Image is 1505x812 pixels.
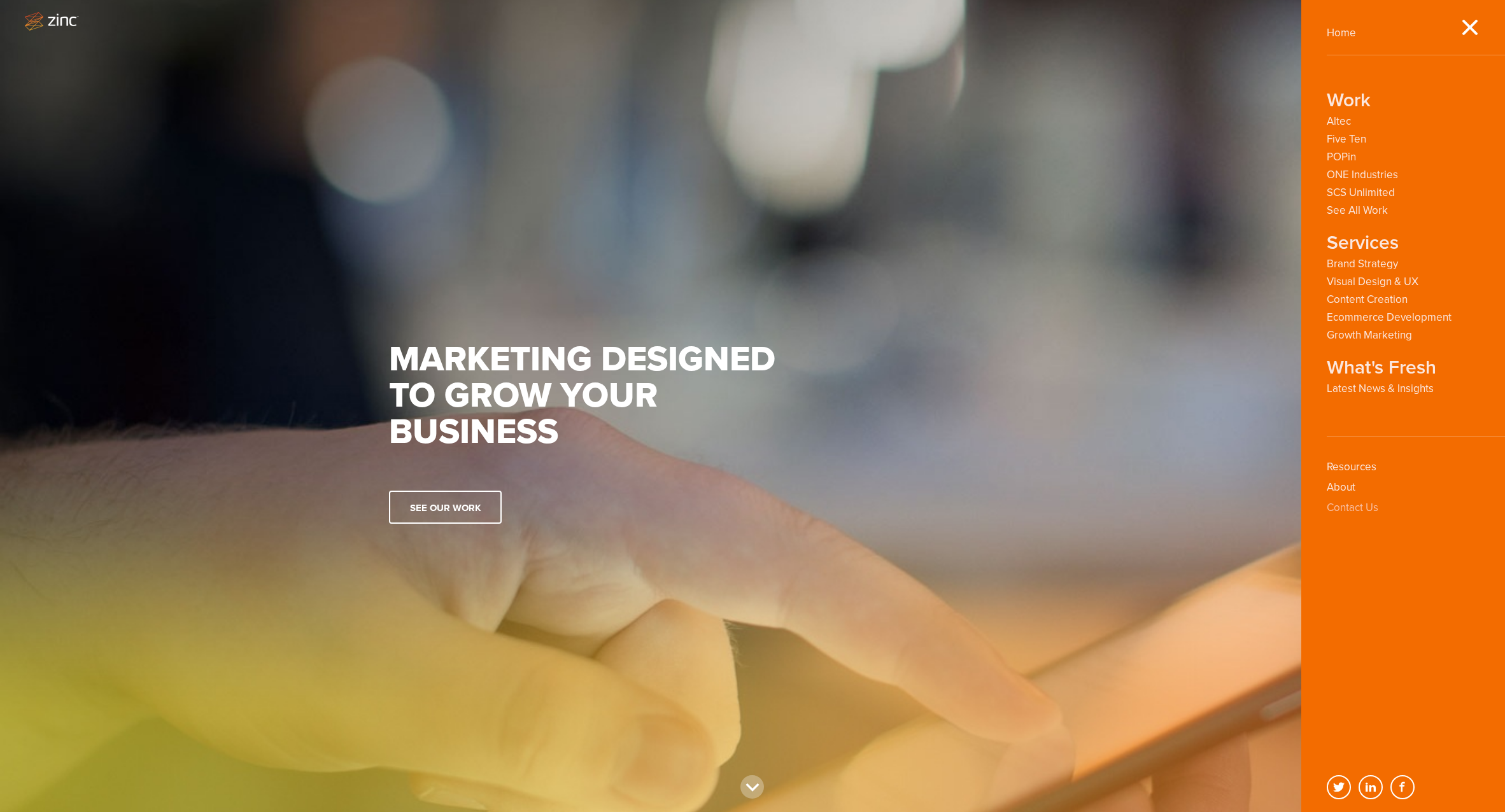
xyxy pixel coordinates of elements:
a: POPin [1327,151,1356,163]
a: Brand Strategy [1327,258,1398,270]
iframe: Drift Widget Chat Controller [1441,748,1490,797]
a: Altec [1327,115,1351,127]
h1: Marketing designed to grow your business [389,342,830,451]
a: ONE Industries [1327,169,1398,181]
a: Content Creation [1327,293,1408,305]
a: See All Work [1327,204,1388,216]
a: Ecommerce Development [1327,311,1452,323]
strong: Services [1327,234,1399,252]
a: See our work [389,491,502,524]
a: Home [1327,26,1356,39]
strong: Work [1327,92,1371,109]
a: Resources [1327,460,1376,473]
a: Five Ten [1327,133,1366,145]
a: Latest News & Insights [1327,382,1434,395]
div: Navigation Menu [1327,27,1460,522]
a: SCS Unlimited [1327,186,1395,199]
a: Visual Design & UX [1327,276,1418,288]
a: Growth Marketing [1327,329,1412,341]
a: About [1327,480,1355,494]
iframe: Drift Widget Chat Window [1243,603,1497,756]
strong: What's Fresh [1327,359,1436,377]
a: Contact Us [1327,501,1378,514]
